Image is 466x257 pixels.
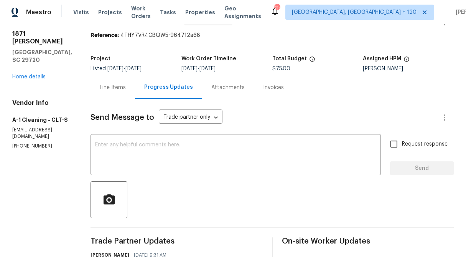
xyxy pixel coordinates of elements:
span: [DATE] [125,66,142,71]
span: Trade Partner Updates [91,237,263,245]
div: Line Items [100,84,126,91]
span: [DATE] [107,66,123,71]
span: $75.00 [272,66,290,71]
div: Progress Updates [144,83,193,91]
h5: Total Budget [272,56,307,61]
span: Request response [402,140,448,148]
h2: 1871 [PERSON_NAME] [12,30,72,45]
span: Projects [98,8,122,16]
div: Attachments [211,84,245,91]
span: [GEOGRAPHIC_DATA], [GEOGRAPHIC_DATA] + 120 [292,8,417,16]
span: - [181,66,216,71]
div: Invoices [263,84,284,91]
div: Trade partner only [159,111,222,124]
span: Tasks [160,10,176,15]
h5: Project [91,56,110,61]
b: Reference: [91,33,119,38]
p: [PHONE_NUMBER] [12,143,72,149]
p: [EMAIL_ADDRESS][DOMAIN_NAME] [12,127,72,140]
span: Send Message to [91,114,154,121]
span: Properties [185,8,215,16]
span: [DATE] [199,66,216,71]
h5: A-1 Cleaning - CLT-S [12,116,72,124]
span: The total cost of line items that have been proposed by Opendoor. This sum includes line items th... [309,56,315,66]
a: Home details [12,74,46,80]
span: Listed [91,66,142,71]
h5: [GEOGRAPHIC_DATA], SC 29720 [12,48,72,64]
span: Visits [73,8,89,16]
span: On-site Worker Updates [282,237,454,245]
span: Geo Assignments [224,5,261,20]
h4: Vendor Info [12,99,72,107]
h5: Assigned HPM [363,56,401,61]
span: - [107,66,142,71]
span: The hpm assigned to this work order. [403,56,410,66]
span: Maestro [26,8,51,16]
div: 4THY7VR4CBQW5-964712a68 [91,32,454,39]
div: 714 [274,5,280,12]
span: Work Orders [131,5,151,20]
span: [DATE] [181,66,198,71]
h5: Work Order Timeline [181,56,236,61]
div: [PERSON_NAME] [363,66,454,71]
